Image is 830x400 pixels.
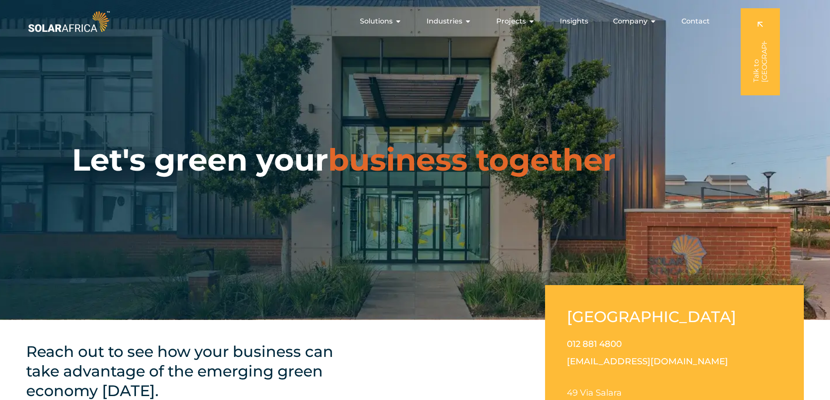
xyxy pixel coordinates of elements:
a: Contact [681,16,710,27]
span: Projects [496,16,526,27]
a: Insights [560,16,588,27]
h1: Let's green your [72,141,616,178]
span: Industries [427,16,462,27]
a: 012 881 4800 [567,339,622,349]
span: 49 Via Salara [567,387,622,398]
span: Solutions [360,16,393,27]
span: Company [613,16,647,27]
span: business together [328,141,616,178]
h2: [GEOGRAPHIC_DATA] [567,307,743,326]
div: Menu Toggle [112,13,717,30]
a: [EMAIL_ADDRESS][DOMAIN_NAME] [567,356,728,366]
nav: Menu [112,13,717,30]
